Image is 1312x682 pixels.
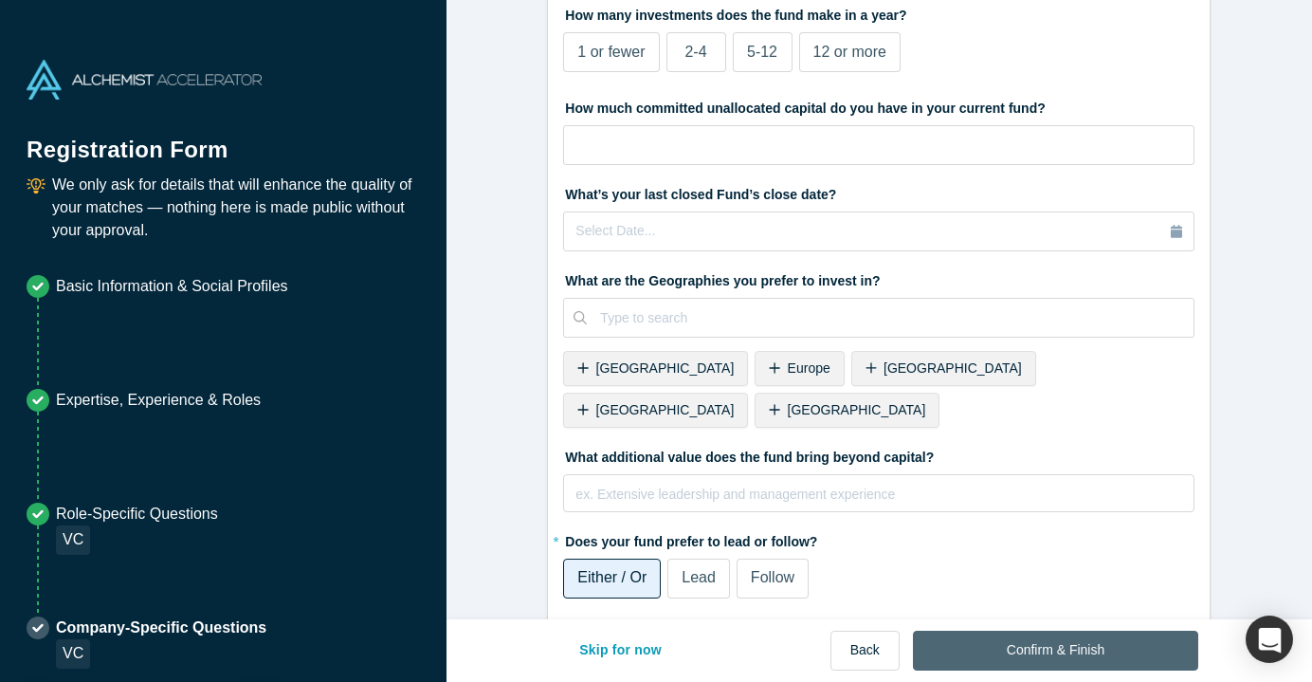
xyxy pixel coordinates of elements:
div: rdw-editor [576,481,1182,519]
button: Back [830,631,900,671]
span: 5-12 [747,44,777,60]
label: What are the Geographies you prefer to invest in? [563,265,1194,291]
div: VC [56,525,90,555]
div: [GEOGRAPHIC_DATA] [563,351,748,386]
h1: Registration Form [27,113,420,167]
span: 2-4 [684,44,706,60]
span: [GEOGRAPHIC_DATA] [596,360,735,376]
p: Expertise, Experience & Roles [56,389,261,412]
p: We only ask for details that will enhance the quality of your matches — nothing here is made publ... [52,174,420,242]
div: rdw-wrapper [563,474,1194,512]
div: VC [56,639,90,669]
button: Confirm & Finish [913,631,1198,671]
div: [GEOGRAPHIC_DATA] [755,393,939,428]
span: [GEOGRAPHIC_DATA] [596,402,735,417]
label: Does your fund prefer to lead or follow? [563,525,1194,552]
label: What’s your last closed Fund’s close date? [563,178,1194,205]
img: Alchemist Accelerator Logo [27,60,262,100]
span: Europe [788,360,830,376]
div: [GEOGRAPHIC_DATA] [563,393,748,428]
span: 12 or more [813,44,886,60]
div: [GEOGRAPHIC_DATA] [851,351,1036,386]
p: Company-Specific Questions [56,617,266,639]
span: Follow [751,569,794,585]
p: Role-Specific Questions [56,503,218,525]
label: How much committed unallocated capital do you have in your current fund? [563,92,1194,119]
button: Skip for now [559,631,682,671]
span: Select Date... [575,223,655,238]
span: Lead [682,569,716,585]
span: 1 or fewer [577,44,645,60]
span: [GEOGRAPHIC_DATA] [788,402,926,417]
p: Basic Information & Social Profiles [56,275,288,298]
button: Select Date... [563,212,1194,251]
div: Europe [755,351,844,386]
label: What additional value does the fund bring beyond capital? [563,441,1194,468]
span: [GEOGRAPHIC_DATA] [884,360,1022,376]
span: Either / Or [577,569,647,585]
